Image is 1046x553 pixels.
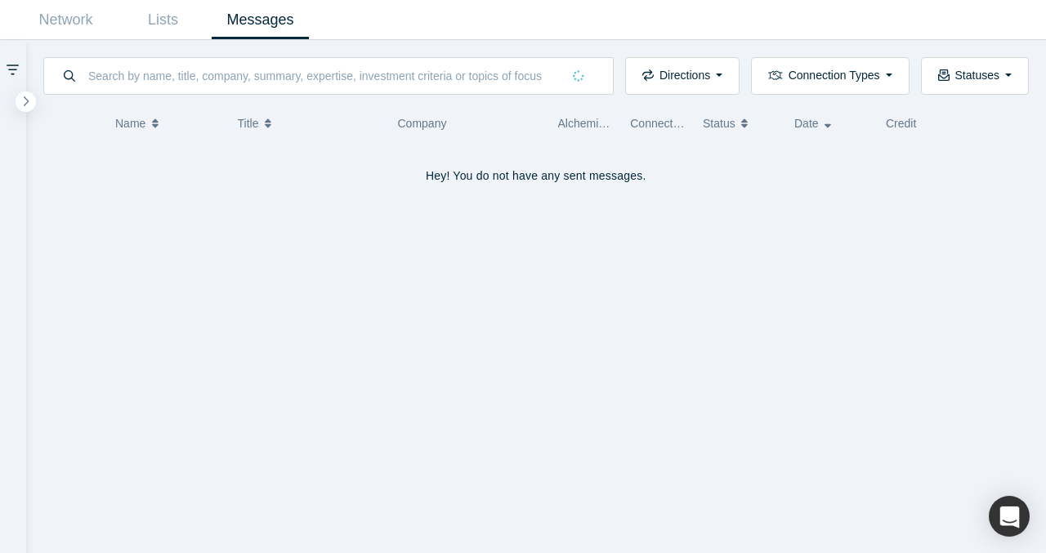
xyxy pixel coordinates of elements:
[751,57,909,95] button: Connection Types
[630,117,716,130] span: Connection Type
[238,106,381,140] button: Title
[886,117,916,130] span: Credit
[625,57,740,95] button: Directions
[921,57,1029,95] button: Statuses
[398,117,447,130] span: Company
[794,106,819,140] span: Date
[558,117,634,130] span: Alchemist Role
[794,106,869,140] button: Date
[703,106,735,140] span: Status
[87,56,561,95] input: Search by name, title, company, summary, expertise, investment criteria or topics of focus
[212,1,309,39] a: Messages
[114,1,212,39] a: Lists
[17,1,114,39] a: Network
[43,169,1030,183] h4: Hey! You do not have any sent messages.
[238,106,259,140] span: Title
[703,106,777,140] button: Status
[115,106,221,140] button: Name
[115,106,145,140] span: Name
